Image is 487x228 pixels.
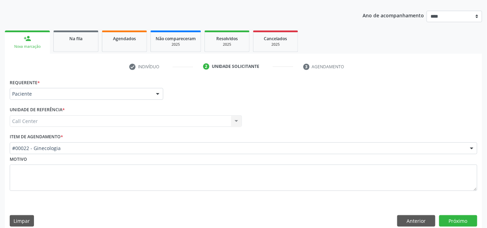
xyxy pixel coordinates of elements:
[12,145,463,152] span: #00022 - Ginecologia
[10,132,63,142] label: Item de agendamento
[10,105,65,115] label: Unidade de referência
[439,215,477,227] button: Próximo
[363,11,424,19] p: Ano de acompanhamento
[203,63,209,70] div: 2
[69,36,82,42] span: Na fila
[12,90,149,97] span: Paciente
[397,215,435,227] button: Anterior
[156,42,196,47] div: 2025
[264,36,287,42] span: Cancelados
[113,36,136,42] span: Agendados
[10,215,34,227] button: Limpar
[10,44,45,49] div: Nova marcação
[212,63,260,70] div: Unidade solicitante
[210,42,244,47] div: 2025
[10,77,40,88] label: Requerente
[24,35,31,42] div: person_add
[216,36,238,42] span: Resolvidos
[258,42,293,47] div: 2025
[156,36,196,42] span: Não compareceram
[10,154,27,165] label: Motivo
